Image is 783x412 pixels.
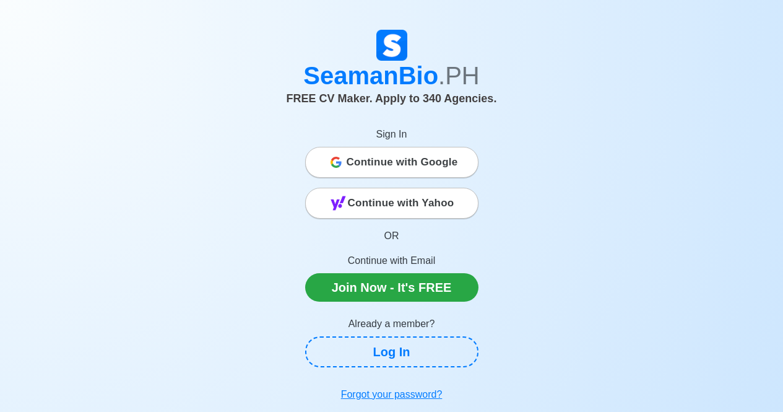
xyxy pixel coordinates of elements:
[305,147,478,178] button: Continue with Google
[305,382,478,407] a: Forgot your password?
[341,389,443,400] u: Forgot your password?
[305,253,478,268] p: Continue with Email
[348,191,454,216] span: Continue with Yahoo
[305,336,478,367] a: Log In
[48,61,735,90] h1: SeamanBio
[438,62,480,89] span: .PH
[347,150,458,175] span: Continue with Google
[305,317,478,331] p: Already a member?
[305,188,478,219] button: Continue with Yahoo
[305,229,478,243] p: OR
[305,273,478,302] a: Join Now - It's FREE
[376,30,407,61] img: Logo
[305,127,478,142] p: Sign In
[287,92,497,105] span: FREE CV Maker. Apply to 340 Agencies.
